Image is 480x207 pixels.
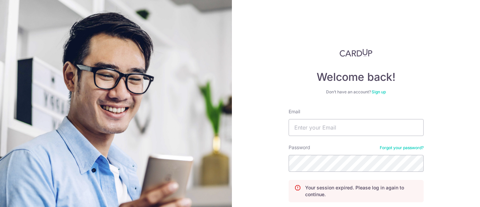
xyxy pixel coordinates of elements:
label: Email [289,108,300,115]
img: CardUp Logo [340,49,373,57]
a: Forgot your password? [380,145,424,151]
h4: Welcome back! [289,70,424,84]
label: Password [289,144,310,151]
input: Enter your Email [289,119,424,136]
p: Your session expired. Please log in again to continue. [305,184,418,198]
div: Don’t have an account? [289,89,424,95]
a: Sign up [372,89,386,94]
